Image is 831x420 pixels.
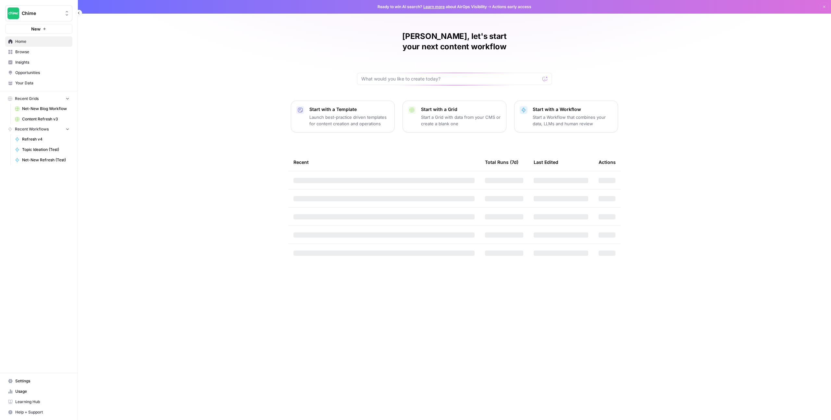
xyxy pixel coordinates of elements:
[5,386,72,397] a: Usage
[5,407,72,417] button: Help + Support
[378,4,487,10] span: Ready to win AI search? about AirOps Visibility
[12,144,72,155] a: Topic Ideation (Test)
[5,397,72,407] a: Learning Hub
[485,153,518,171] div: Total Runs (7d)
[31,26,41,32] span: New
[421,106,501,113] p: Start with a Grid
[291,101,395,132] button: Start with a TemplateLaunch best-practice driven templates for content creation and operations
[15,49,69,55] span: Browse
[5,57,72,68] a: Insights
[22,10,61,17] span: Chime
[15,96,39,102] span: Recent Grids
[7,7,19,19] img: Chime Logo
[357,31,552,52] h1: [PERSON_NAME], let's start your next content workflow
[15,378,69,384] span: Settings
[22,147,69,153] span: Topic Ideation (Test)
[421,114,501,127] p: Start a Grid with data from your CMS or create a blank one
[15,80,69,86] span: Your Data
[533,114,613,127] p: Start a Workflow that combines your data, LLMs and human review
[403,101,506,132] button: Start with a GridStart a Grid with data from your CMS or create a blank one
[309,106,389,113] p: Start with a Template
[5,376,72,386] a: Settings
[514,101,618,132] button: Start with a WorkflowStart a Workflow that combines your data, LLMs and human review
[15,409,69,415] span: Help + Support
[361,76,540,82] input: What would you like to create today?
[293,153,475,171] div: Recent
[12,114,72,124] a: Content Refresh v3
[5,78,72,88] a: Your Data
[22,157,69,163] span: Net-New Refresh (Test)
[5,47,72,57] a: Browse
[533,106,613,113] p: Start with a Workflow
[5,5,72,21] button: Workspace: Chime
[22,116,69,122] span: Content Refresh v3
[15,389,69,394] span: Usage
[22,106,69,112] span: Net-New Blog Workflow
[5,124,72,134] button: Recent Workflows
[15,39,69,44] span: Home
[534,153,558,171] div: Last Edited
[309,114,389,127] p: Launch best-practice driven templates for content creation and operations
[22,136,69,142] span: Refresh v4
[15,70,69,76] span: Opportunities
[12,155,72,165] a: Net-New Refresh (Test)
[12,104,72,114] a: Net-New Blog Workflow
[599,153,616,171] div: Actions
[5,68,72,78] a: Opportunities
[423,4,445,9] a: Learn more
[15,399,69,405] span: Learning Hub
[15,126,49,132] span: Recent Workflows
[12,134,72,144] a: Refresh v4
[492,4,531,10] span: Actions early access
[5,24,72,34] button: New
[5,94,72,104] button: Recent Grids
[5,36,72,47] a: Home
[15,59,69,65] span: Insights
